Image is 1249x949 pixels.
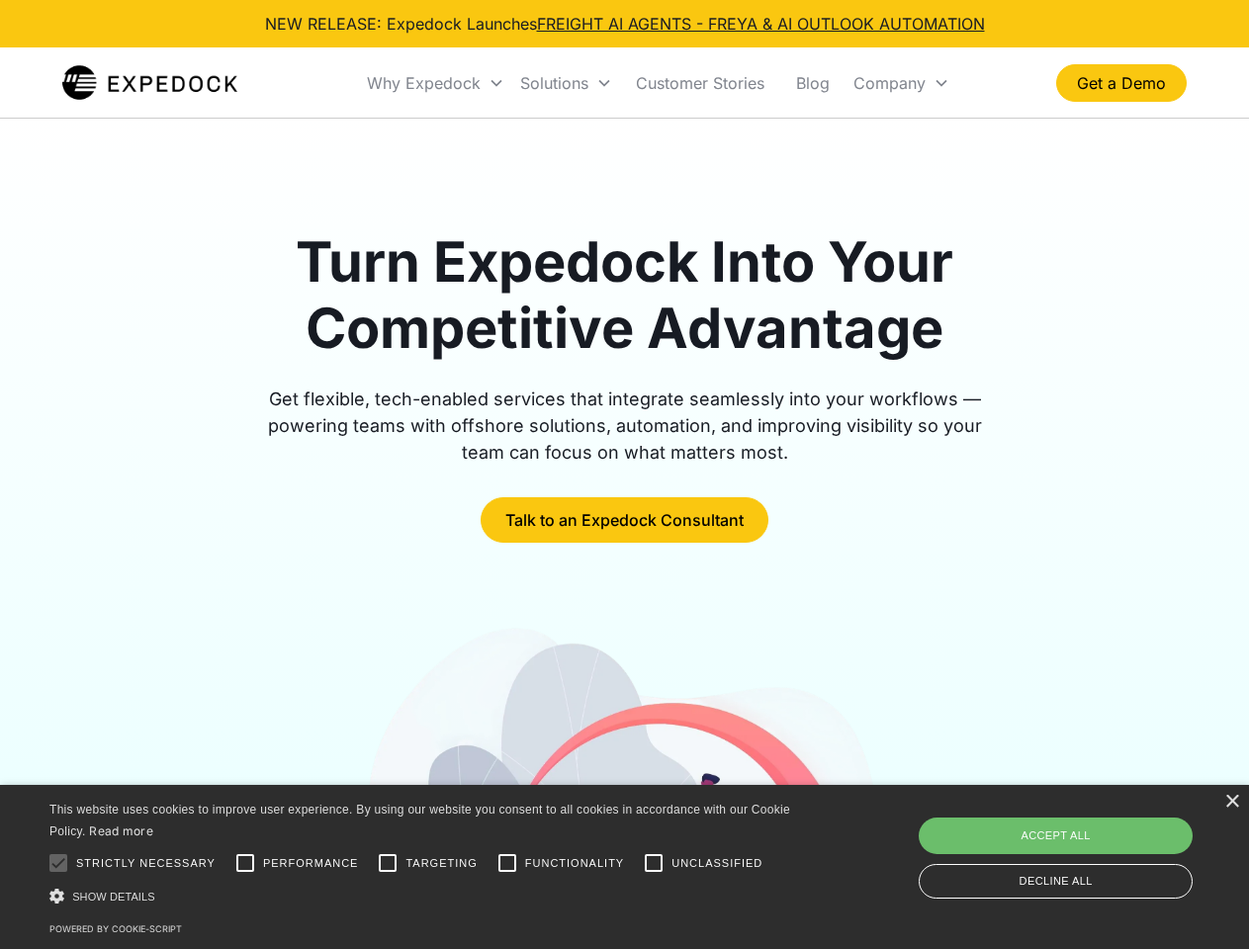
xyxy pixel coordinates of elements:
[780,49,846,117] a: Blog
[76,855,216,872] span: Strictly necessary
[49,803,790,839] span: This website uses cookies to improve user experience. By using our website you consent to all coo...
[263,855,359,872] span: Performance
[245,386,1005,466] div: Get flexible, tech-enabled services that integrate seamlessly into your workflows — powering team...
[525,855,624,872] span: Functionality
[367,73,481,93] div: Why Expedock
[537,14,985,34] a: FREIGHT AI AGENTS - FREYA & AI OUTLOOK AUTOMATION
[72,891,155,903] span: Show details
[481,497,768,543] a: Talk to an Expedock Consultant
[846,49,957,117] div: Company
[359,49,512,117] div: Why Expedock
[89,823,153,838] a: Read more
[245,229,1005,362] h1: Turn Expedock Into Your Competitive Advantage
[512,49,620,117] div: Solutions
[62,63,237,103] a: home
[671,855,762,872] span: Unclassified
[520,73,588,93] div: Solutions
[49,886,797,906] div: Show details
[265,12,985,36] div: NEW RELEASE: Expedock Launches
[49,923,182,934] a: Powered by cookie-script
[620,49,780,117] a: Customer Stories
[920,735,1249,949] iframe: Chat Widget
[62,63,237,103] img: Expedock Logo
[1056,64,1187,102] a: Get a Demo
[853,73,926,93] div: Company
[405,855,477,872] span: Targeting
